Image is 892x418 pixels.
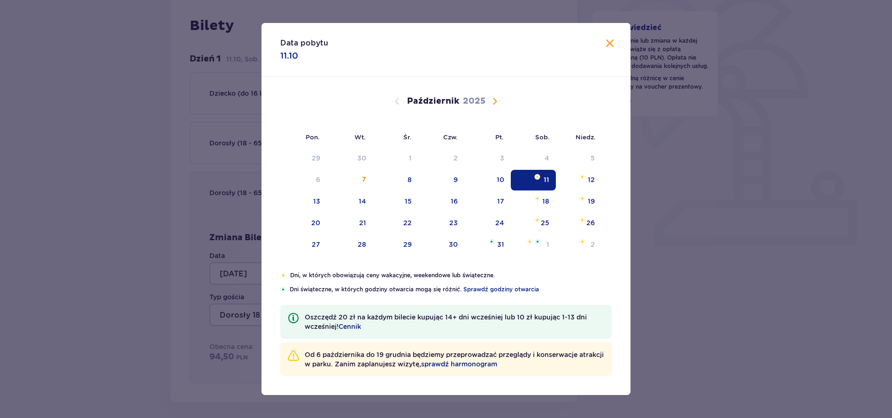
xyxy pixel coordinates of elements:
[500,153,504,163] div: 3
[511,148,556,169] td: Data niedostępna. sobota, 4 października 2025
[306,133,320,141] small: Pon.
[280,273,286,278] img: Pomarańczowa gwiazdka
[464,213,511,234] td: piątek, 24 października 2025
[338,322,361,331] a: Cennik
[280,170,327,190] td: Data niedostępna. poniedziałek, 6 października 2025
[579,174,585,180] img: Pomarańczowa gwiazdka
[443,133,458,141] small: Czw.
[464,191,511,212] td: piątek, 17 października 2025
[305,350,604,369] p: Od 6 października do 19 grudnia będziemy przeprowadzać przeglądy i konserwacje atrakcji w parku. ...
[556,170,601,190] td: niedziela, 12 października 2025
[556,148,601,169] td: Data niedostępna. niedziela, 5 października 2025
[463,285,539,294] span: Sprawdź godziny otwarcia
[305,312,604,331] p: Oszczędź 20 zł na każdym bilecie kupując 14+ dni wcześniej lub 10 zł kupując 1-13 dni wcześniej!
[511,191,556,212] td: sobota, 18 października 2025
[497,175,504,184] div: 10
[542,197,549,206] div: 18
[463,96,485,107] p: 2025
[489,239,494,244] img: Niebieska gwiazdka
[588,197,595,206] div: 19
[405,197,412,206] div: 15
[421,359,497,369] a: sprawdź harmonogram
[359,197,366,206] div: 14
[357,153,366,163] div: 30
[373,191,418,212] td: środa, 15 października 2025
[373,235,418,255] td: środa, 29 października 2025
[511,213,556,234] td: sobota, 25 października 2025
[535,239,540,244] img: Niebieska gwiazdka
[591,153,595,163] div: 5
[556,235,601,255] td: niedziela, 2 listopada 2025
[408,175,412,184] div: 8
[373,170,418,190] td: środa, 8 października 2025
[579,239,585,244] img: Pomarańczowa gwiazdka
[544,175,549,184] div: 11
[373,148,418,169] td: Data niedostępna. środa, 1 października 2025
[327,148,373,169] td: Data niedostępna. wtorek, 30 września 2025
[403,240,412,249] div: 29
[407,96,459,107] p: Październik
[280,213,327,234] td: poniedziałek, 20 października 2025
[454,175,458,184] div: 9
[464,148,511,169] td: Data niedostępna. piątek, 3 października 2025
[546,240,549,249] div: 1
[403,133,412,141] small: Śr.
[545,153,549,163] div: 4
[497,197,504,206] div: 17
[418,191,465,212] td: czwartek, 16 października 2025
[327,191,373,212] td: wtorek, 14 października 2025
[354,133,366,141] small: Wt.
[311,218,320,228] div: 20
[327,213,373,234] td: wtorek, 21 października 2025
[449,240,458,249] div: 30
[359,218,366,228] div: 21
[418,235,465,255] td: czwartek, 30 października 2025
[373,213,418,234] td: środa, 22 października 2025
[497,240,504,249] div: 31
[280,50,298,61] p: 11.10
[556,191,601,212] td: niedziela, 19 października 2025
[449,218,458,228] div: 23
[527,239,533,244] img: Pomarańczowa gwiazdka
[586,218,595,228] div: 26
[495,218,504,228] div: 24
[280,235,327,255] td: poniedziałek, 27 października 2025
[541,218,549,228] div: 25
[534,174,540,180] img: Pomarańczowa gwiazdka
[280,148,327,169] td: Data niedostępna. poniedziałek, 29 września 2025
[312,153,320,163] div: 29
[403,218,412,228] div: 22
[511,235,556,255] td: sobota, 1 listopada 2025
[576,133,596,141] small: Niedz.
[588,175,595,184] div: 12
[409,153,412,163] div: 1
[591,240,595,249] div: 2
[290,271,612,280] p: Dni, w których obowiązują ceny wakacyjne, weekendowe lub świąteczne.
[418,213,465,234] td: czwartek, 23 października 2025
[280,38,328,48] p: Data pobytu
[556,213,601,234] td: niedziela, 26 października 2025
[418,148,465,169] td: Data niedostępna. czwartek, 2 października 2025
[454,153,458,163] div: 2
[327,235,373,255] td: wtorek, 28 października 2025
[362,175,366,184] div: 7
[451,197,458,206] div: 16
[313,197,320,206] div: 13
[327,170,373,190] td: wtorek, 7 października 2025
[495,133,504,141] small: Pt.
[535,133,550,141] small: Sob.
[290,285,612,294] p: Dni świąteczne, w których godziny otwarcia mogą się różnić.
[534,196,540,201] img: Pomarańczowa gwiazdka
[464,235,511,255] td: piątek, 31 października 2025
[280,191,327,212] td: poniedziałek, 13 października 2025
[579,217,585,223] img: Pomarańczowa gwiazdka
[511,170,556,190] td: Data zaznaczona. sobota, 11 października 2025
[604,38,615,50] button: Zamknij
[312,240,320,249] div: 27
[418,170,465,190] td: czwartek, 9 października 2025
[489,96,500,107] button: Następny miesiąc
[534,217,540,223] img: Pomarańczowa gwiazdka
[392,96,403,107] button: Poprzedni miesiąc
